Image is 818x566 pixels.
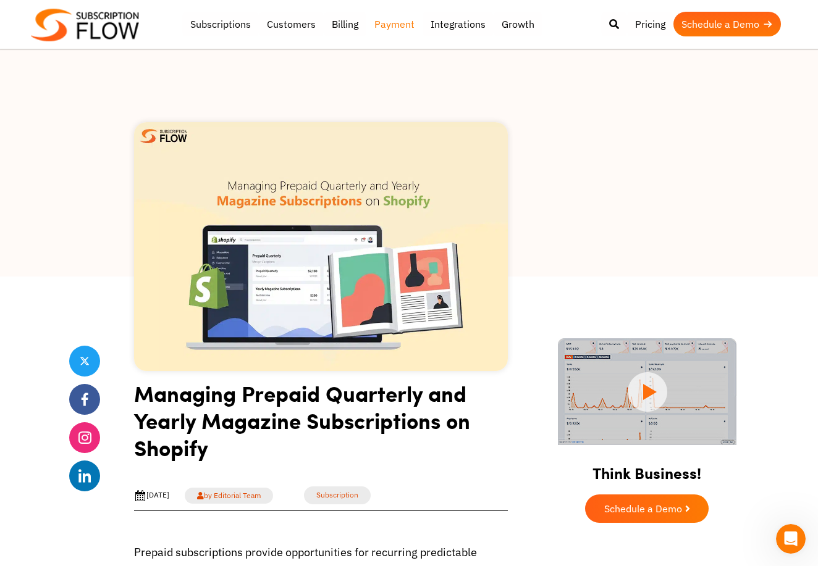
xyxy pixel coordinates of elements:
a: Schedule a Demo [585,494,709,523]
a: Customers [259,12,324,36]
a: Schedule a Demo [673,12,781,36]
iframe: Intercom live chat [776,524,806,554]
a: Subscriptions [182,12,259,36]
a: Pricing [627,12,673,36]
h2: Think Business! [545,449,749,488]
a: Billing [324,12,366,36]
a: Integrations [423,12,494,36]
a: Payment [366,12,423,36]
div: [DATE] [134,489,169,502]
span: Schedule a Demo [604,504,682,514]
a: Subscription [304,486,371,504]
img: Quarterly and Yearly Magazine Subscriptions on Shopify [134,122,508,371]
h1: Managing Prepaid Quarterly and Yearly Magazine Subscriptions on Shopify [134,380,508,470]
img: Subscriptionflow [31,9,139,41]
a: by Editorial Team [185,488,273,504]
a: Growth [494,12,542,36]
img: intro video [558,338,736,445]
